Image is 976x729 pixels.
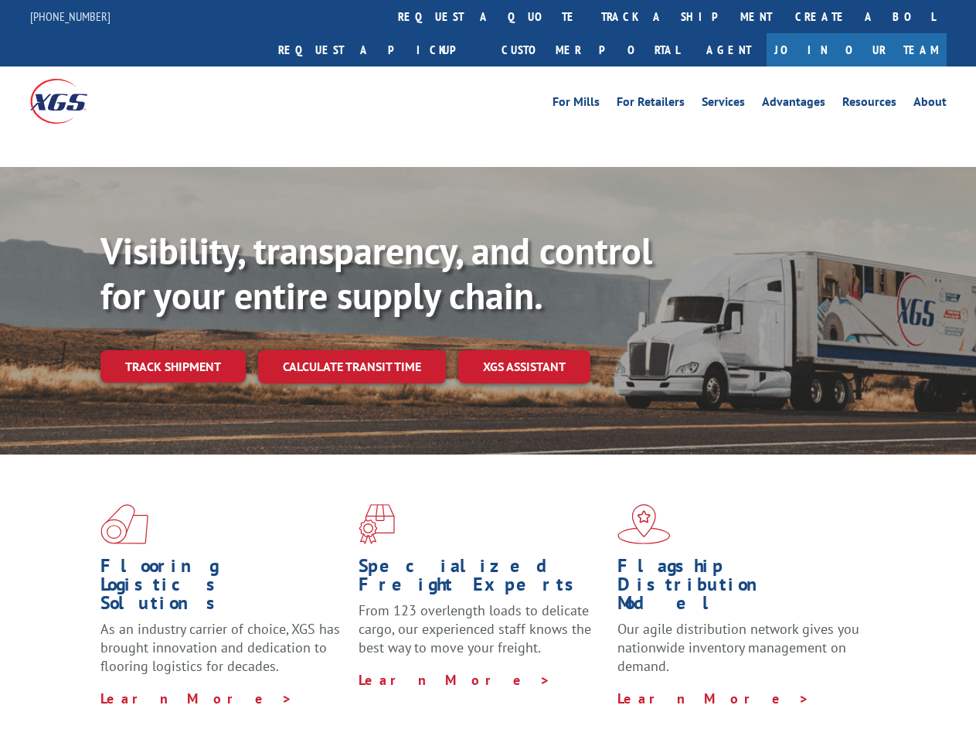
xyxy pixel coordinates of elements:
a: Join Our Team [767,33,947,66]
a: Resources [842,96,896,113]
h1: Specialized Freight Experts [359,557,605,601]
a: For Mills [553,96,600,113]
h1: Flagship Distribution Model [617,557,864,620]
h1: Flooring Logistics Solutions [100,557,347,620]
a: Learn More > [617,690,810,707]
a: Customer Portal [490,33,691,66]
p: From 123 overlength loads to delicate cargo, our experienced staff knows the best way to move you... [359,601,605,670]
a: Calculate transit time [258,350,446,383]
b: Visibility, transparency, and control for your entire supply chain. [100,227,652,319]
a: Advantages [762,96,825,113]
a: Track shipment [100,350,246,383]
a: Agent [691,33,767,66]
a: Learn More > [359,671,551,689]
img: xgs-icon-total-supply-chain-intelligence-red [100,504,148,544]
img: xgs-icon-focused-on-flooring-red [359,504,395,544]
a: About [913,96,947,113]
span: As an industry carrier of choice, XGS has brought innovation and dedication to flooring logistics... [100,620,340,675]
span: Our agile distribution network gives you nationwide inventory management on demand. [617,620,859,675]
img: xgs-icon-flagship-distribution-model-red [617,504,671,544]
a: XGS ASSISTANT [458,350,590,383]
a: [PHONE_NUMBER] [30,9,111,24]
a: Services [702,96,745,113]
a: Learn More > [100,690,293,707]
a: Request a pickup [267,33,490,66]
a: For Retailers [617,96,685,113]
